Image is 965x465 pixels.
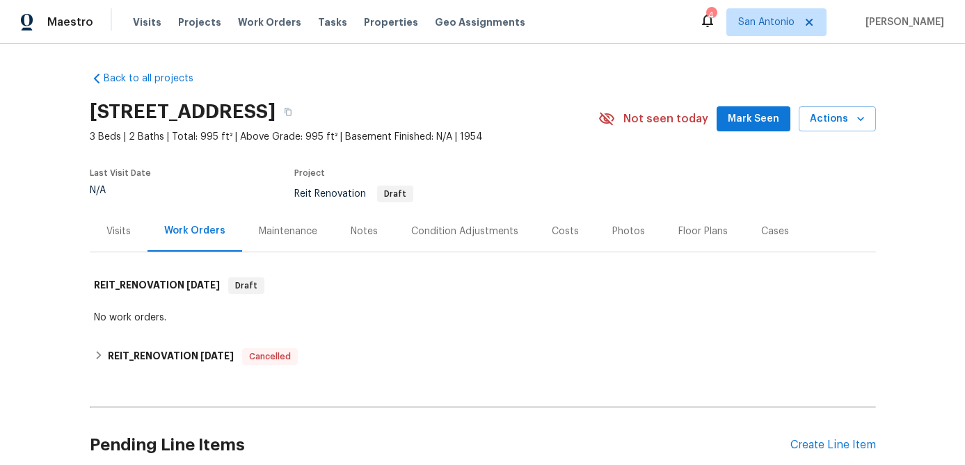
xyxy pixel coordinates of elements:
[552,225,579,238] div: Costs
[230,279,263,293] span: Draft
[94,311,872,325] div: No work orders.
[717,106,790,132] button: Mark Seen
[790,439,876,452] div: Create Line Item
[186,280,220,290] span: [DATE]
[90,72,223,85] a: Back to all projects
[738,15,795,29] span: San Antonio
[244,350,296,364] span: Cancelled
[364,15,418,29] span: Properties
[108,348,234,365] h6: REIT_RENOVATION
[90,263,876,308] div: REIT_RENOVATION [DATE]Draft
[623,112,708,126] span: Not seen today
[164,224,225,238] div: Work Orders
[728,111,779,128] span: Mark Seen
[276,99,301,124] button: Copy Address
[761,225,789,238] div: Cases
[706,8,716,22] div: 4
[810,111,865,128] span: Actions
[90,105,276,119] h2: [STREET_ADDRESS]
[200,351,234,361] span: [DATE]
[259,225,317,238] div: Maintenance
[435,15,525,29] span: Geo Assignments
[799,106,876,132] button: Actions
[351,225,378,238] div: Notes
[678,225,728,238] div: Floor Plans
[411,225,518,238] div: Condition Adjustments
[47,15,93,29] span: Maestro
[238,15,301,29] span: Work Orders
[318,17,347,27] span: Tasks
[90,186,151,195] div: N/A
[106,225,131,238] div: Visits
[178,15,221,29] span: Projects
[90,340,876,373] div: REIT_RENOVATION [DATE]Cancelled
[133,15,161,29] span: Visits
[860,15,944,29] span: [PERSON_NAME]
[94,277,220,294] h6: REIT_RENOVATION
[294,189,413,199] span: Reit Renovation
[90,169,151,177] span: Last Visit Date
[612,225,645,238] div: Photos
[90,130,598,144] span: 3 Beds | 2 Baths | Total: 995 ft² | Above Grade: 995 ft² | Basement Finished: N/A | 1954
[294,169,325,177] span: Project
[378,190,412,198] span: Draft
